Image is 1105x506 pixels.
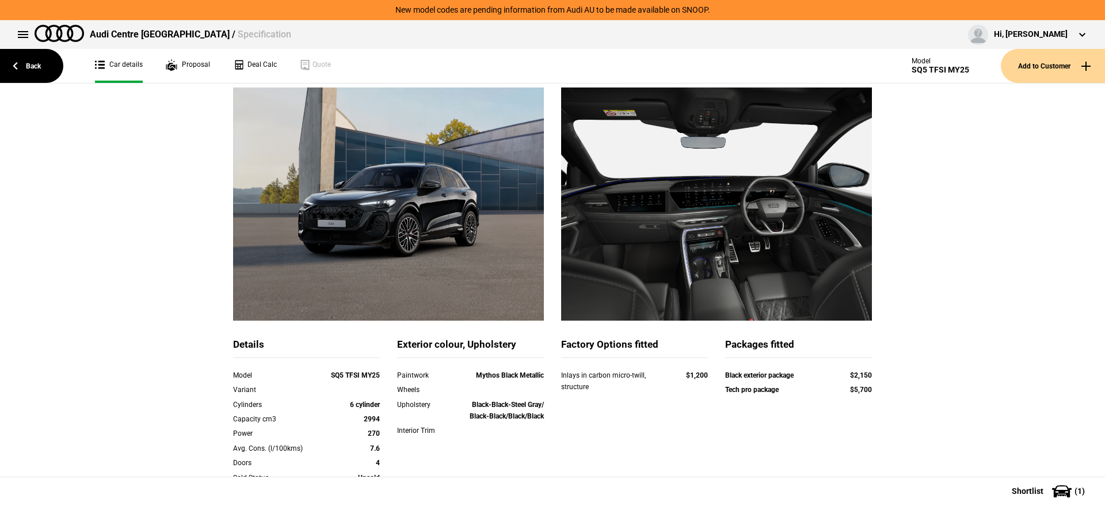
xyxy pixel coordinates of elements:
div: Packages fitted [725,338,872,358]
div: Hi, [PERSON_NAME] [994,29,1068,40]
strong: 270 [368,429,380,437]
strong: Unsold [358,474,380,482]
img: audi.png [35,25,84,42]
strong: 4 [376,459,380,467]
span: Specification [238,29,291,40]
div: Cylinders [233,399,321,410]
strong: SQ5 TFSI MY25 [331,371,380,379]
div: Inlays in carbon micro-twill, structure [561,370,664,393]
div: Exterior colour, Upholstery [397,338,544,358]
strong: $5,700 [850,386,872,394]
div: Capacity cm3 [233,413,321,425]
a: Proposal [166,49,210,83]
strong: $1,200 [686,371,708,379]
a: Deal Calc [233,49,277,83]
button: Add to Customer [1001,49,1105,83]
div: Upholstery [397,399,456,410]
strong: Black exterior package [725,371,794,379]
strong: 7.6 [370,444,380,452]
strong: $2,150 [850,371,872,379]
div: Wheels [397,384,456,395]
strong: Mythos Black Metallic [476,371,544,379]
div: Interior Trim [397,425,456,436]
span: Shortlist [1012,487,1043,495]
strong: 6 cylinder [350,401,380,409]
div: Avg. Cons. (l/100kms) [233,443,321,454]
strong: 2994 [364,415,380,423]
div: SQ5 TFSI MY25 [912,65,969,75]
strong: Black-Black-Steel Gray/ Black-Black/Black/Black [470,401,544,420]
span: ( 1 ) [1074,487,1085,495]
div: Power [233,428,321,439]
button: Shortlist(1) [995,477,1105,505]
div: Model [912,57,969,65]
div: Sold Status [233,472,321,484]
strong: Tech pro package [725,386,779,394]
div: Factory Options fitted [561,338,708,358]
div: Details [233,338,380,358]
div: Doors [233,457,321,469]
div: Variant [233,384,321,395]
div: Paintwork [397,370,456,381]
div: Model [233,370,321,381]
a: Car details [95,49,143,83]
div: Audi Centre [GEOGRAPHIC_DATA] / [90,28,291,41]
